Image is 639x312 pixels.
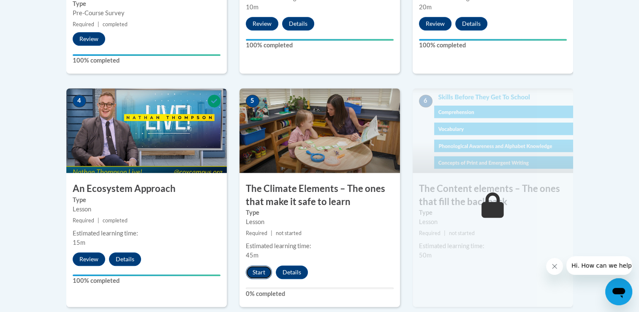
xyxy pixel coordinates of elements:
[103,21,128,27] span: completed
[246,95,259,107] span: 5
[282,17,314,30] button: Details
[246,252,258,259] span: 45m
[73,56,220,65] label: 100% completed
[413,182,573,208] h3: The Content elements – The ones that fill the backpack
[444,230,446,236] span: |
[246,217,394,227] div: Lesson
[419,3,432,11] span: 20m
[413,88,573,173] img: Course Image
[73,252,105,266] button: Review
[73,21,94,27] span: Required
[419,252,432,259] span: 50m
[449,230,475,236] span: not started
[419,41,567,50] label: 100% completed
[455,17,487,30] button: Details
[419,208,567,217] label: Type
[73,195,220,205] label: Type
[73,239,85,246] span: 15m
[419,230,441,236] span: Required
[239,88,400,173] img: Course Image
[419,217,567,227] div: Lesson
[5,6,68,13] span: Hi. How can we help?
[66,88,227,173] img: Course Image
[246,289,394,298] label: 0% completed
[98,21,99,27] span: |
[73,276,220,285] label: 100% completed
[246,17,278,30] button: Review
[566,256,632,275] iframe: Message from company
[109,252,141,266] button: Details
[73,205,220,214] div: Lesson
[246,39,394,41] div: Your progress
[73,32,105,46] button: Review
[246,208,394,217] label: Type
[246,230,267,236] span: Required
[246,3,258,11] span: 10m
[271,230,272,236] span: |
[73,95,86,107] span: 4
[276,265,308,279] button: Details
[73,8,220,18] div: Pre-Course Survey
[546,258,563,275] iframe: Close message
[73,229,220,238] div: Estimated learning time:
[98,217,99,224] span: |
[419,17,451,30] button: Review
[73,274,220,276] div: Your progress
[246,241,394,251] div: Estimated learning time:
[419,241,567,251] div: Estimated learning time:
[73,54,220,56] div: Your progress
[73,217,94,224] span: Required
[239,182,400,208] h3: The Climate Elements – The ones that make it safe to learn
[276,230,302,236] span: not started
[246,265,272,279] button: Start
[419,39,567,41] div: Your progress
[605,278,632,305] iframe: Button to launch messaging window
[103,217,128,224] span: completed
[246,41,394,50] label: 100% completed
[66,182,227,195] h3: An Ecosystem Approach
[419,95,432,107] span: 6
